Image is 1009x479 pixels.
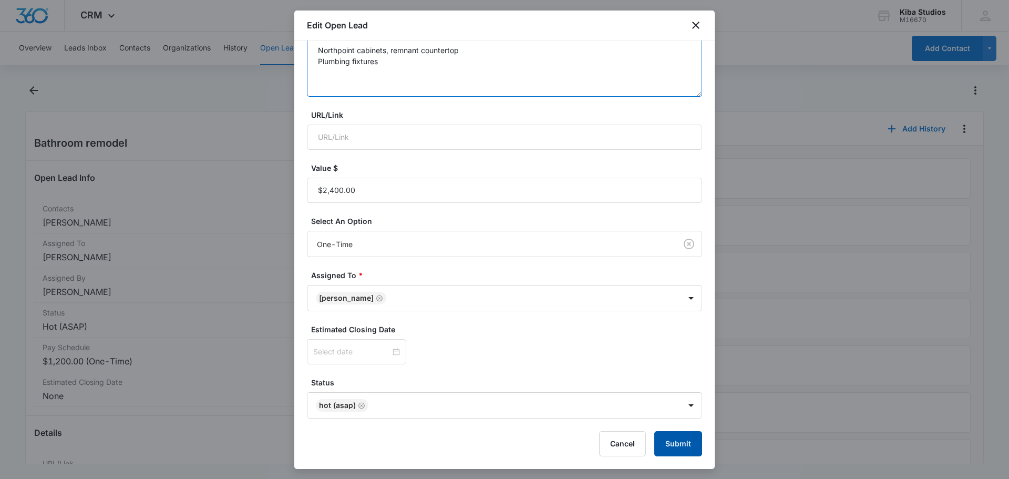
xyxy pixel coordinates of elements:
[311,377,706,388] label: Status
[319,402,356,409] div: Hot (ASAP)
[307,125,702,150] input: URL/Link
[319,294,374,302] div: [PERSON_NAME]
[654,431,702,456] button: Submit
[307,19,368,32] h1: Edit Open Lead
[311,324,706,335] label: Estimated Closing Date
[313,346,390,358] input: Select date
[681,236,697,252] button: Clear
[599,431,646,456] button: Cancel
[374,294,383,302] div: Remove Ashley Rohlk
[311,216,706,227] label: Select An Option
[307,178,702,203] input: Value $
[356,402,365,409] div: Remove Hot (ASAP)
[689,19,702,32] button: close
[311,109,706,120] label: URL/Link
[307,37,702,97] textarea: Northpoint cabinets, remnant countertop Plumbing fixtures
[311,162,706,174] label: Value $
[311,270,706,281] label: Assigned To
